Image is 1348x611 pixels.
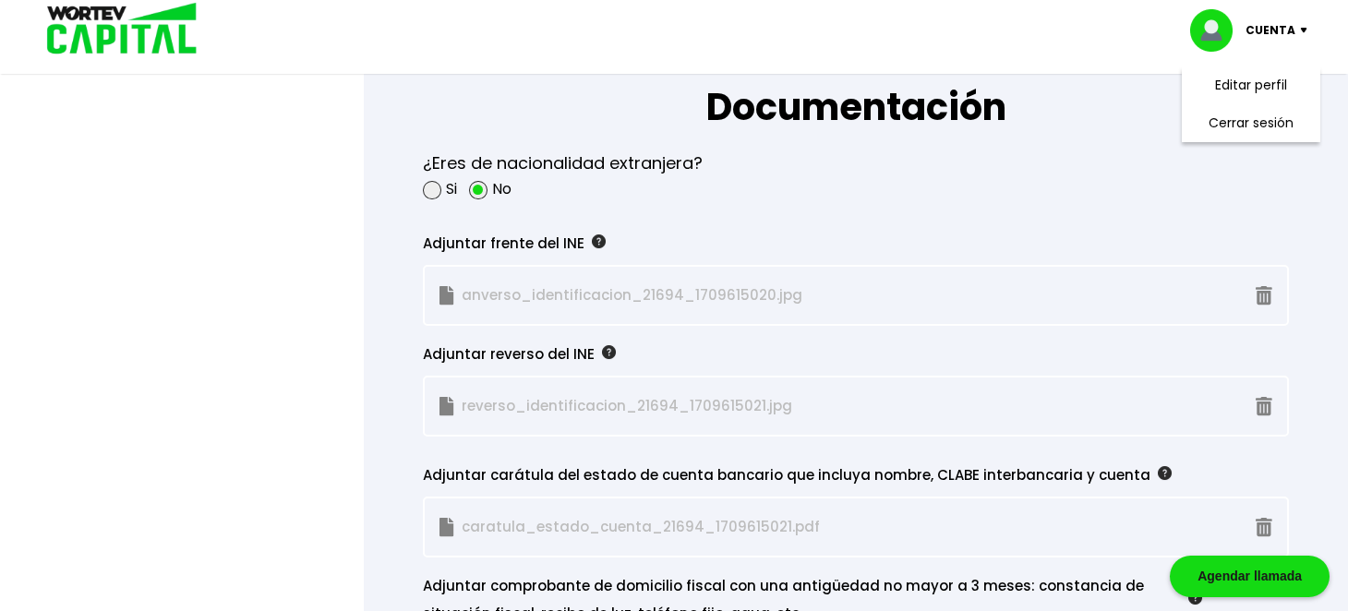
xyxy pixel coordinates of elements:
img: gfR76cHglkPwleuBLjWdxeZVvX9Wp6JBDmjRYY8JYDQn16A2ICN00zLTgIroGa6qie5tIuWH7V3AapTKqzv+oMZsGfMUqL5JM... [592,234,606,248]
img: gfR76cHglkPwleuBLjWdxeZVvX9Wp6JBDmjRYY8JYDQn16A2ICN00zLTgIroGa6qie5tIuWH7V3AapTKqzv+oMZsGfMUqL5JM... [1188,591,1202,605]
img: icon-down [1295,28,1320,33]
img: profile-image [1190,9,1246,52]
a: Editar perfil [1215,76,1287,95]
p: ¿Eres de nacionalidad extranjera? [423,150,703,177]
li: Cerrar sesión [1177,104,1325,142]
p: anverso_identificacion_21694_1709615020.jpg [439,282,933,309]
div: Adjuntar frente del INE [423,230,1202,258]
img: gray-trash.dd83e1a4.svg [1256,518,1272,537]
img: gray-file.d3045238.svg [439,397,454,416]
div: Agendar llamada [1170,556,1330,597]
img: gfR76cHglkPwleuBLjWdxeZVvX9Wp6JBDmjRYY8JYDQn16A2ICN00zLTgIroGa6qie5tIuWH7V3AapTKqzv+oMZsGfMUqL5JM... [602,345,616,359]
img: gray-trash.dd83e1a4.svg [1256,397,1272,416]
label: No [492,177,512,200]
img: gfR76cHglkPwleuBLjWdxeZVvX9Wp6JBDmjRYY8JYDQn16A2ICN00zLTgIroGa6qie5tIuWH7V3AapTKqzv+oMZsGfMUqL5JM... [1158,466,1172,480]
p: caratula_estado_cuenta_21694_1709615021.pdf [439,513,933,541]
label: Si [446,177,457,200]
img: gray-file.d3045238.svg [439,518,454,537]
div: Adjuntar reverso del INE [423,341,1202,368]
img: gray-file.d3045238.svg [439,286,454,305]
img: gray-trash.dd83e1a4.svg [1256,286,1272,305]
p: Cuenta [1246,17,1295,44]
p: reverso_identificacion_21694_1709615021.jpg [439,392,933,420]
div: Adjuntar carátula del estado de cuenta bancario que incluya nombre, CLABE interbancaria y cuenta [423,461,1202,489]
h1: Documentación [423,24,1289,135]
